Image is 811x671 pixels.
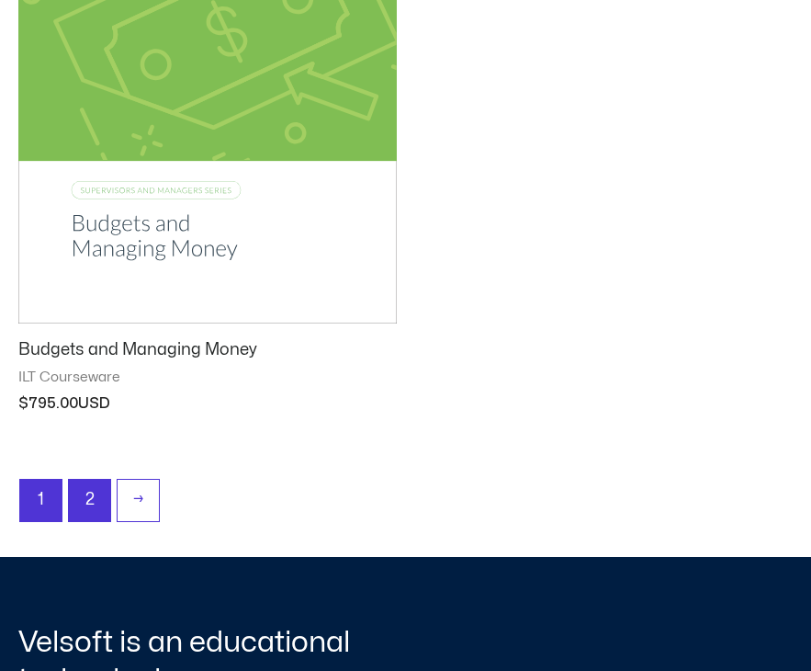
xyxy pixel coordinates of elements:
span: ILT Courseware [18,369,397,387]
span: Page 1 [20,480,62,521]
bdi: 795.00 [18,396,78,411]
h2: Budgets and Managing Money [18,339,397,360]
a: → [118,480,159,521]
span: $ [18,396,28,411]
a: Budgets and Managing Money [18,339,397,369]
a: Page 2 [69,480,110,521]
nav: Product Pagination [18,479,793,531]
